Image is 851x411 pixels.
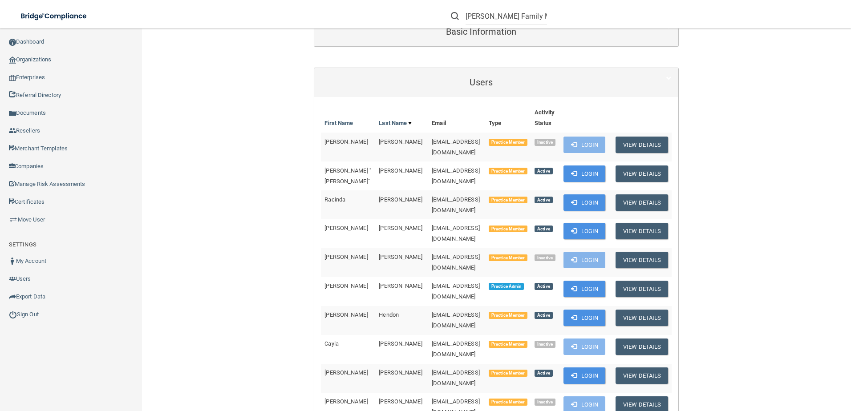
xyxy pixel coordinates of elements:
[379,254,422,260] span: [PERSON_NAME]
[379,398,422,405] span: [PERSON_NAME]
[616,367,668,384] button: View Details
[432,167,480,185] span: [EMAIL_ADDRESS][DOMAIN_NAME]
[9,310,17,318] img: ic_power_dark.7ecde6b1.png
[324,138,368,145] span: [PERSON_NAME]
[489,370,527,377] span: Practice Member
[616,165,668,182] button: View Details
[379,369,422,376] span: [PERSON_NAME]
[379,118,412,129] a: Last Name
[535,139,555,146] span: Inactive
[324,167,371,185] span: [PERSON_NAME] "[PERSON_NAME]"
[9,293,16,300] img: icon-export.b9366987.png
[324,118,353,129] a: First Name
[563,165,606,182] button: Login
[9,127,16,134] img: ic_reseller.de258add.png
[432,282,480,300] span: [EMAIL_ADDRESS][DOMAIN_NAME]
[432,196,480,214] span: [EMAIL_ADDRESS][DOMAIN_NAME]
[324,225,368,231] span: [PERSON_NAME]
[489,341,527,348] span: Practice Member
[379,282,422,289] span: [PERSON_NAME]
[432,340,480,358] span: [EMAIL_ADDRESS][DOMAIN_NAME]
[432,254,480,271] span: [EMAIL_ADDRESS][DOMAIN_NAME]
[535,312,552,319] span: Active
[535,197,552,204] span: Active
[451,12,459,20] img: ic-search.3b580494.png
[489,139,527,146] span: Practice Member
[616,338,668,355] button: View Details
[535,341,555,348] span: Inactive
[379,138,422,145] span: [PERSON_NAME]
[563,223,606,239] button: Login
[379,196,422,203] span: [PERSON_NAME]
[489,283,524,290] span: Practice Admin
[489,399,527,406] span: Practice Member
[324,282,368,289] span: [PERSON_NAME]
[697,348,840,383] iframe: Drift Widget Chat Controller
[616,194,668,211] button: View Details
[9,39,16,46] img: ic_dashboard_dark.d01f4a41.png
[535,370,552,377] span: Active
[563,338,606,355] button: Login
[321,27,641,36] h5: Basic Information
[563,310,606,326] button: Login
[324,254,368,260] span: [PERSON_NAME]
[324,311,368,318] span: [PERSON_NAME]
[535,399,555,406] span: Inactive
[428,104,485,133] th: Email
[466,8,547,24] input: Search
[9,75,16,81] img: enterprise.0d942306.png
[616,252,668,268] button: View Details
[13,7,95,25] img: bridge_compliance_login_screen.278c3ca4.svg
[432,311,480,329] span: [EMAIL_ADDRESS][DOMAIN_NAME]
[379,311,399,318] span: Hendon
[535,226,552,233] span: Active
[531,104,559,133] th: Activity Status
[379,225,422,231] span: [PERSON_NAME]
[616,310,668,326] button: View Details
[535,254,555,262] span: Inactive
[563,367,606,384] button: Login
[9,258,16,265] img: ic_user_dark.df1a06c3.png
[324,398,368,405] span: [PERSON_NAME]
[489,226,527,233] span: Practice Member
[563,252,606,268] button: Login
[616,223,668,239] button: View Details
[324,340,339,347] span: Cayla
[489,168,527,175] span: Practice Member
[9,56,16,64] img: organization-icon.f8decf85.png
[9,239,36,250] label: SETTINGS
[324,369,368,376] span: [PERSON_NAME]
[324,196,345,203] span: Racinda
[379,167,422,174] span: [PERSON_NAME]
[563,194,606,211] button: Login
[379,340,422,347] span: [PERSON_NAME]
[321,77,641,87] h5: Users
[563,137,606,153] button: Login
[432,225,480,242] span: [EMAIL_ADDRESS][DOMAIN_NAME]
[535,283,552,290] span: Active
[432,369,480,387] span: [EMAIL_ADDRESS][DOMAIN_NAME]
[9,275,16,282] img: icon-users.e205127d.png
[485,104,531,133] th: Type
[9,215,18,224] img: briefcase.64adab9b.png
[321,73,672,93] a: Users
[616,137,668,153] button: View Details
[9,110,16,117] img: icon-documents.8dae5593.png
[432,138,480,156] span: [EMAIL_ADDRESS][DOMAIN_NAME]
[489,312,527,319] span: Practice Member
[535,168,552,175] span: Active
[489,254,527,262] span: Practice Member
[489,197,527,204] span: Practice Member
[563,281,606,297] button: Login
[616,281,668,297] button: View Details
